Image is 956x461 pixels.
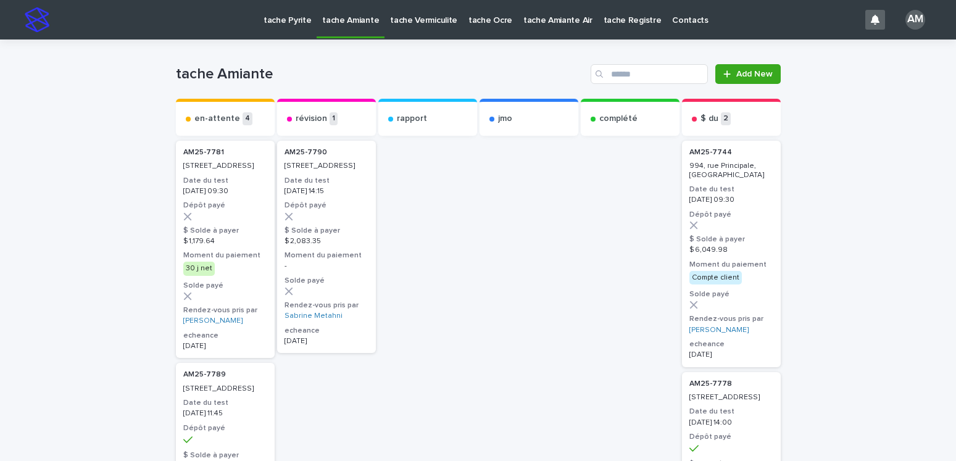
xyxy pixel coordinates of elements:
[183,317,243,325] a: [PERSON_NAME]
[285,176,368,186] h3: Date du test
[689,289,773,299] h3: Solde payé
[689,148,773,157] p: AM25-7744
[905,10,925,30] div: AM
[285,237,368,246] p: $ 2,083.35
[183,384,267,393] p: [STREET_ADDRESS]
[736,70,773,78] span: Add New
[689,380,773,388] p: AM25-7778
[689,260,773,270] h3: Moment du paiement
[689,162,773,180] p: 994, rue Principale, [GEOGRAPHIC_DATA]
[591,64,708,84] input: Search
[285,148,368,157] p: AM25-7790
[689,185,773,194] h3: Date du test
[689,407,773,417] h3: Date du test
[721,112,731,125] p: 2
[285,312,343,320] a: Sabrine Metahni
[689,246,773,254] p: $ 6,049.98
[285,162,368,170] p: [STREET_ADDRESS]
[689,351,773,359] p: [DATE]
[183,423,267,433] h3: Dépôt payé
[689,339,773,349] h3: echeance
[176,65,586,83] h1: tache Amiante
[183,398,267,408] h3: Date du test
[498,114,512,124] p: jmo
[183,162,267,170] p: [STREET_ADDRESS]
[183,409,267,418] p: [DATE] 11:45
[285,226,368,236] h3: $ Solde à payer
[277,141,376,353] a: AM25-7790 [STREET_ADDRESS]Date du test[DATE] 14:15Dépôt payé$ Solde à payer$ 2,083.35Moment du pa...
[285,337,368,346] p: [DATE]
[285,251,368,260] h3: Moment du paiement
[183,237,267,246] p: $ 1,179.64
[397,114,427,124] p: rapport
[682,141,781,367] a: AM25-7744 994, rue Principale, [GEOGRAPHIC_DATA]Date du test[DATE] 09:30Dépôt payé$ Solde à payer...
[689,271,742,284] div: Compte client
[183,148,267,157] p: AM25-7781
[25,7,49,32] img: stacker-logo-s-only.png
[285,201,368,210] h3: Dépôt payé
[183,305,267,315] h3: Rendez-vous pris par
[599,114,638,124] p: complété
[689,210,773,220] h3: Dépôt payé
[176,141,275,358] a: AM25-7781 [STREET_ADDRESS]Date du test[DATE] 09:30Dépôt payé$ Solde à payer$ 1,179.64Moment du pa...
[285,276,368,286] h3: Solde payé
[183,370,267,379] p: AM25-7789
[689,432,773,442] h3: Dépôt payé
[689,393,773,402] p: [STREET_ADDRESS]
[285,187,368,196] p: [DATE] 14:15
[715,64,780,84] a: Add New
[183,251,267,260] h3: Moment du paiement
[285,262,368,270] p: -
[183,262,215,275] div: 30 j net
[183,226,267,236] h3: $ Solde à payer
[689,314,773,324] h3: Rendez-vous pris par
[296,114,327,124] p: révision
[183,331,267,341] h3: echeance
[243,112,252,125] p: 4
[330,112,338,125] p: 1
[689,235,773,244] h3: $ Solde à payer
[183,281,267,291] h3: Solde payé
[700,114,718,124] p: $ du
[689,196,773,204] p: [DATE] 09:30
[183,187,267,196] p: [DATE] 09:30
[183,201,267,210] h3: Dépôt payé
[689,418,773,427] p: [DATE] 14:00
[285,326,368,336] h3: echeance
[194,114,240,124] p: en-attente
[689,326,749,334] a: [PERSON_NAME]
[183,176,267,186] h3: Date du test
[285,301,368,310] h3: Rendez-vous pris par
[183,342,267,351] p: [DATE]
[183,451,267,460] h3: $ Solde à payer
